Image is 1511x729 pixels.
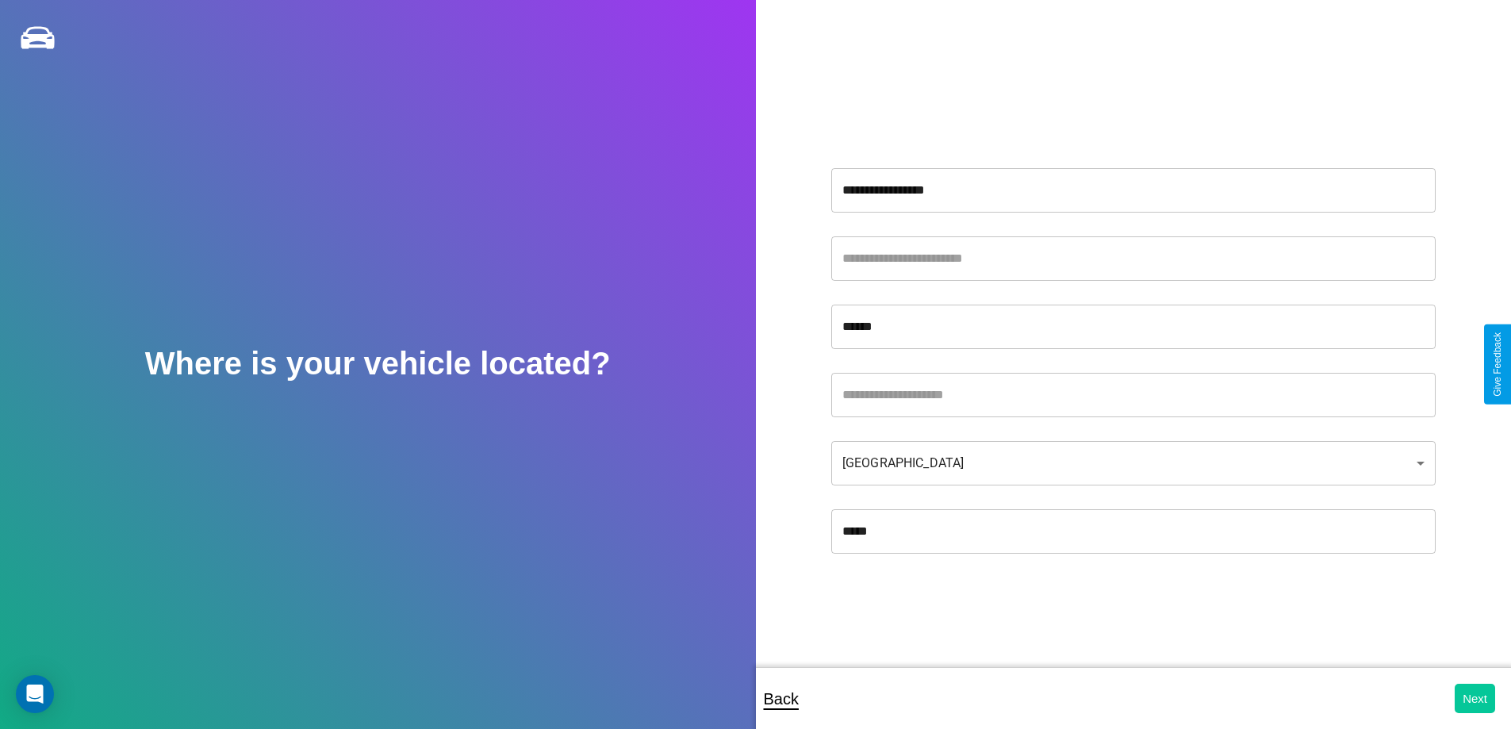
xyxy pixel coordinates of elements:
[831,441,1436,485] div: [GEOGRAPHIC_DATA]
[1455,684,1495,713] button: Next
[764,685,799,713] p: Back
[1492,332,1503,397] div: Give Feedback
[16,675,54,713] div: Open Intercom Messenger
[145,346,611,382] h2: Where is your vehicle located?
